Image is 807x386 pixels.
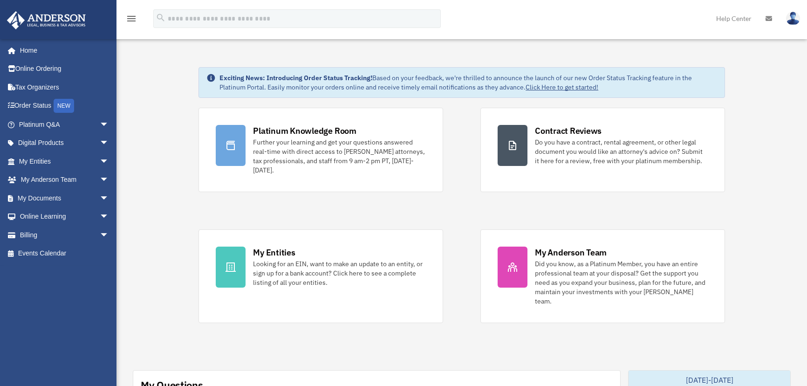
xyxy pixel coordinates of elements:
a: Billingarrow_drop_down [7,226,123,244]
div: Platinum Knowledge Room [253,125,356,137]
a: Home [7,41,118,60]
span: arrow_drop_down [100,189,118,208]
a: My Entities Looking for an EIN, want to make an update to an entity, or sign up for a bank accoun... [198,229,443,323]
img: Anderson Advisors Platinum Portal [4,11,89,29]
a: Events Calendar [7,244,123,263]
div: Did you know, as a Platinum Member, you have an entire professional team at your disposal? Get th... [535,259,708,306]
span: arrow_drop_down [100,171,118,190]
a: My Anderson Team Did you know, as a Platinum Member, you have an entire professional team at your... [480,229,725,323]
a: Order StatusNEW [7,96,123,116]
a: My Documentsarrow_drop_down [7,189,123,207]
a: Platinum Knowledge Room Further your learning and get your questions answered real-time with dire... [198,108,443,192]
div: Based on your feedback, we're thrilled to announce the launch of our new Order Status Tracking fe... [219,73,717,92]
span: arrow_drop_down [100,226,118,245]
div: Contract Reviews [535,125,602,137]
div: NEW [54,99,74,113]
a: Click Here to get started! [526,83,598,91]
i: menu [126,13,137,24]
div: My Entities [253,247,295,258]
span: arrow_drop_down [100,152,118,171]
span: arrow_drop_down [100,134,118,153]
img: User Pic [786,12,800,25]
a: menu [126,16,137,24]
a: My Anderson Teamarrow_drop_down [7,171,123,189]
span: arrow_drop_down [100,115,118,134]
a: Contract Reviews Do you have a contract, rental agreement, or other legal document you would like... [480,108,725,192]
div: Further your learning and get your questions answered real-time with direct access to [PERSON_NAM... [253,138,426,175]
a: Online Ordering [7,60,123,78]
a: Digital Productsarrow_drop_down [7,134,123,152]
i: search [156,13,166,23]
a: Platinum Q&Aarrow_drop_down [7,115,123,134]
a: My Entitiesarrow_drop_down [7,152,123,171]
div: Do you have a contract, rental agreement, or other legal document you would like an attorney's ad... [535,138,708,165]
strong: Exciting News: Introducing Order Status Tracking! [219,74,372,82]
span: arrow_drop_down [100,207,118,227]
a: Tax Organizers [7,78,123,96]
div: My Anderson Team [535,247,607,258]
div: Looking for an EIN, want to make an update to an entity, or sign up for a bank account? Click her... [253,259,426,287]
a: Online Learningarrow_drop_down [7,207,123,226]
